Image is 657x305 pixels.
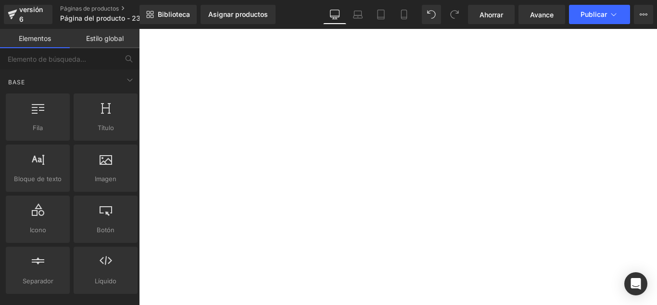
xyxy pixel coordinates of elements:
[480,11,503,19] font: Ahorrar
[323,5,346,24] a: De oficina
[14,175,62,183] font: Bloque de texto
[208,10,268,18] font: Asignar productos
[581,10,607,18] font: Publicar
[158,10,190,18] font: Biblioteca
[97,226,114,234] font: Botón
[445,5,464,24] button: Rehacer
[95,277,116,285] font: Líquido
[19,34,51,42] font: Elementos
[60,14,231,22] font: Página del producto - 23 [PERSON_NAME], 09:56:33
[95,175,116,183] font: Imagen
[569,5,630,24] button: Publicar
[392,5,416,24] a: Móvil
[518,5,565,24] a: Avance
[139,5,197,24] a: Nueva Biblioteca
[23,277,53,285] font: Separador
[8,79,25,86] font: Base
[422,5,441,24] button: Deshacer
[33,124,43,132] font: Fila
[60,5,171,13] a: Páginas de productos
[346,5,369,24] a: Computadora portátil
[98,124,114,132] font: Título
[30,226,46,234] font: Icono
[530,11,554,19] font: Avance
[60,5,119,12] font: Páginas de productos
[4,5,52,24] a: versión 6
[86,34,124,42] font: Estilo global
[19,5,43,23] font: versión 6
[369,5,392,24] a: Tableta
[634,5,653,24] button: Más
[624,272,647,295] div: Abrir Intercom Messenger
